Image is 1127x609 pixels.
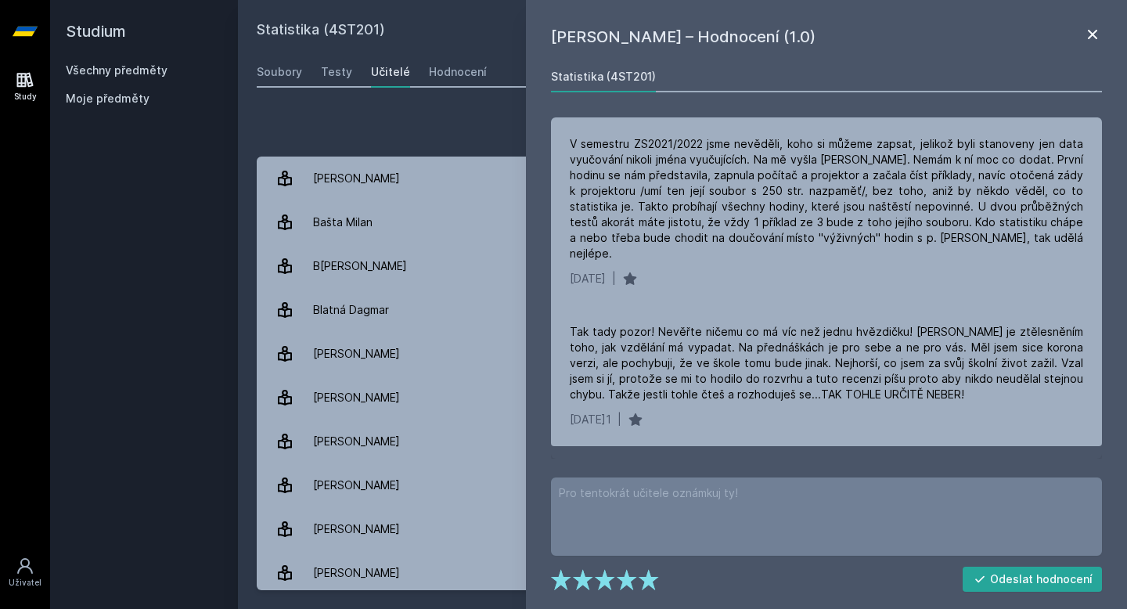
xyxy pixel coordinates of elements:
div: [PERSON_NAME] [313,163,400,194]
div: [PERSON_NAME] [313,426,400,457]
div: Tak tady pozor! Nevěřte ničemu co má víc než jednu hvězdičku! [PERSON_NAME] je ztělesněním toho, ... [570,324,1083,402]
div: V semestru ZS2021/2022 jsme nevěděli, koho si můžeme zapsat, jelikož byli stanoveny jen data vyuč... [570,136,1083,261]
div: [PERSON_NAME] [313,470,400,501]
a: [PERSON_NAME] 2 hodnocení 3.0 [257,420,1108,463]
a: [PERSON_NAME] 9 hodnocení 3.4 [257,551,1108,595]
div: Study [14,91,37,103]
div: B[PERSON_NAME] [313,250,407,282]
a: Hodnocení [429,56,487,88]
span: Moje předměty [66,91,149,106]
div: [PERSON_NAME] [313,557,400,589]
div: [PERSON_NAME] [313,514,400,545]
div: | [612,271,616,286]
a: [PERSON_NAME] 38 hodnocení 4.9 [257,157,1108,200]
a: [PERSON_NAME] 13 hodnocení 4.8 [257,463,1108,507]
a: [PERSON_NAME] [257,332,1108,376]
a: [PERSON_NAME] 1 hodnocení 4.0 [257,376,1108,420]
button: Odeslat hodnocení [963,567,1103,592]
h2: Statistika (4ST201) [257,19,933,44]
div: [DATE] [570,271,606,286]
div: | [618,412,621,427]
div: Testy [321,64,352,80]
div: [DATE]1 [570,412,611,427]
a: Uživatel [3,549,47,596]
div: Uživatel [9,577,41,589]
a: [PERSON_NAME] 2 hodnocení 3.5 [257,507,1108,551]
div: [PERSON_NAME] [313,382,400,413]
a: B[PERSON_NAME] 2 hodnocení 1.0 [257,244,1108,288]
a: Učitelé [371,56,410,88]
div: Hodnocení [429,64,487,80]
div: Učitelé [371,64,410,80]
a: Study [3,63,47,110]
a: Testy [321,56,352,88]
a: Bašta Milan 50 hodnocení 5.0 [257,200,1108,244]
a: Všechny předměty [66,63,167,77]
div: Bašta Milan [313,207,373,238]
a: Blatná Dagmar 4 hodnocení 3.8 [257,288,1108,332]
div: [PERSON_NAME] [313,338,400,369]
div: Soubory [257,64,302,80]
div: Blatná Dagmar [313,294,389,326]
a: Soubory [257,56,302,88]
